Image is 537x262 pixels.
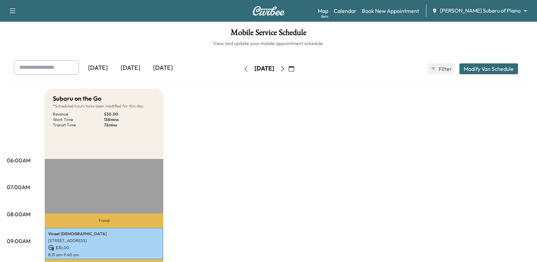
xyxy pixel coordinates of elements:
p: [STREET_ADDRESS] [48,238,160,243]
span: Filter [439,65,451,73]
img: Curbee Logo [252,6,285,16]
p: Transit Time [53,122,104,128]
h5: Subaru on the Go [53,94,101,103]
p: 08:00AM [7,210,30,218]
button: Modify Van Schedule [459,63,518,74]
p: Vineet [DEMOGRAPHIC_DATA] [48,231,160,237]
p: 07:00AM [7,183,30,191]
p: Scheduled hours have been modified for this day [53,103,155,109]
div: [DATE] [147,60,179,76]
p: 138 mins [104,117,155,122]
div: Beta [321,14,328,19]
div: [DATE] [82,60,114,76]
p: 09:00AM [7,237,30,245]
div: [DATE] [114,60,147,76]
div: [DATE] [254,64,274,73]
button: Filter [428,63,454,74]
p: $ 30.00 [48,245,160,251]
span: [PERSON_NAME] Subaru of Plano [440,7,521,15]
p: Travel [45,214,163,228]
p: 06:00AM [7,156,30,164]
p: 72 mins [104,122,155,128]
a: Calendar [334,7,356,15]
p: $ 30.00 [104,112,155,117]
p: Revenue [53,112,104,117]
h6: View and update your mobile appointment schedule. [7,40,530,47]
h1: Mobile Service Schedule [7,28,530,40]
a: Book New Appointment [362,7,419,15]
p: 8:31 am - 9:40 am [48,252,160,258]
p: Work Time [53,117,104,122]
a: MapBeta [318,7,328,15]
